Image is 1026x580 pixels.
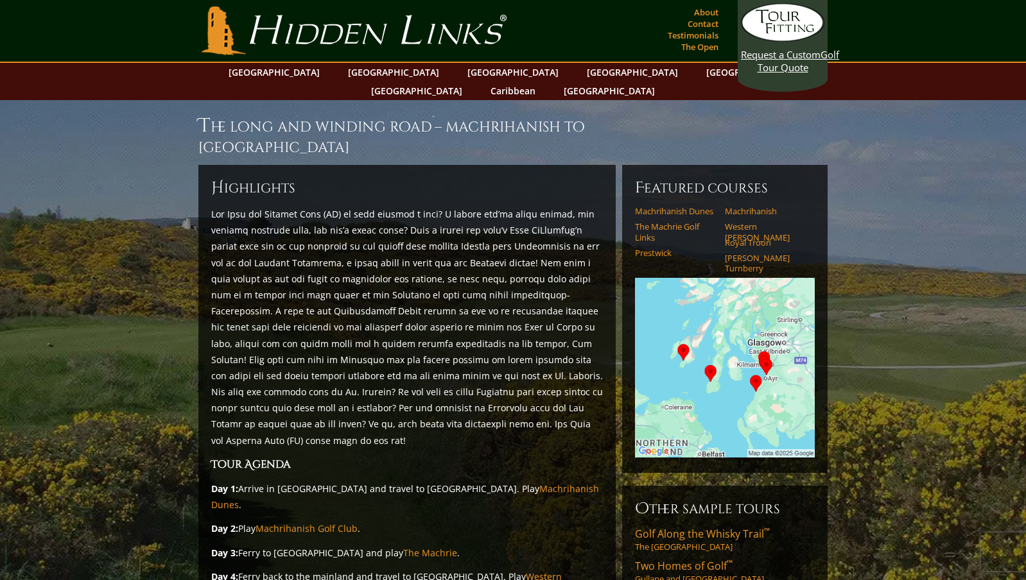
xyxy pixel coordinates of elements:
span: H [211,178,224,198]
strong: Day 3: [211,547,238,559]
p: Play . [211,520,603,536]
a: Machrihanish Golf Club [256,522,358,534]
a: [GEOGRAPHIC_DATA] [700,63,804,81]
strong: Day 1: [211,482,238,495]
p: Arrive in [GEOGRAPHIC_DATA] and travel to [GEOGRAPHIC_DATA]. Play . [211,481,603,513]
img: Google Map of Tour Courses [635,278,815,457]
sup: ™ [727,558,733,568]
a: [GEOGRAPHIC_DATA] [365,81,469,100]
a: The Machrie [403,547,457,559]
a: [GEOGRAPHIC_DATA] [222,63,326,81]
strong: Day 2: [211,522,238,534]
p: Lor Ipsu dol Sitamet Cons (AD) el sedd eiusmod t inci? U labore etd’ma aliqu enimad, min veniamq ... [211,206,603,448]
h6: Other Sample Tours [635,499,815,519]
span: Two Homes of Golf [635,559,733,573]
h6: ighlights [211,178,603,198]
a: The Open [678,38,722,56]
span: Request a Custom [741,48,821,61]
h3: Tour Agenda [211,456,603,473]
a: Prestwick [635,248,717,258]
a: Request a CustomGolf Tour Quote [741,3,824,74]
a: [PERSON_NAME] Turnberry [725,253,806,274]
a: [GEOGRAPHIC_DATA] [342,63,446,81]
a: Royal Troon [725,237,806,248]
a: About [691,3,722,21]
h6: Featured Courses [635,178,815,198]
a: Machrihanish [725,206,806,216]
h1: The Long and Winding Road – Machrihanish to [GEOGRAPHIC_DATA] [198,113,828,157]
p: Ferry to [GEOGRAPHIC_DATA] and play . [211,545,603,561]
a: Western [PERSON_NAME] [725,221,806,243]
a: [GEOGRAPHIC_DATA] [580,63,684,81]
a: Machrihanish Dunes [635,206,717,216]
a: [GEOGRAPHIC_DATA] [557,81,661,100]
a: Contact [684,15,722,33]
a: The Machrie Golf Links [635,221,717,243]
a: Testimonials [665,26,722,44]
span: Golf Along the Whisky Trail [635,527,770,541]
sup: ™ [432,114,435,122]
a: Caribbean [484,81,542,100]
a: Golf Along the Whisky Trail™The [GEOGRAPHIC_DATA] [635,527,815,552]
a: [GEOGRAPHIC_DATA] [461,63,565,81]
sup: ™ [764,525,770,536]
